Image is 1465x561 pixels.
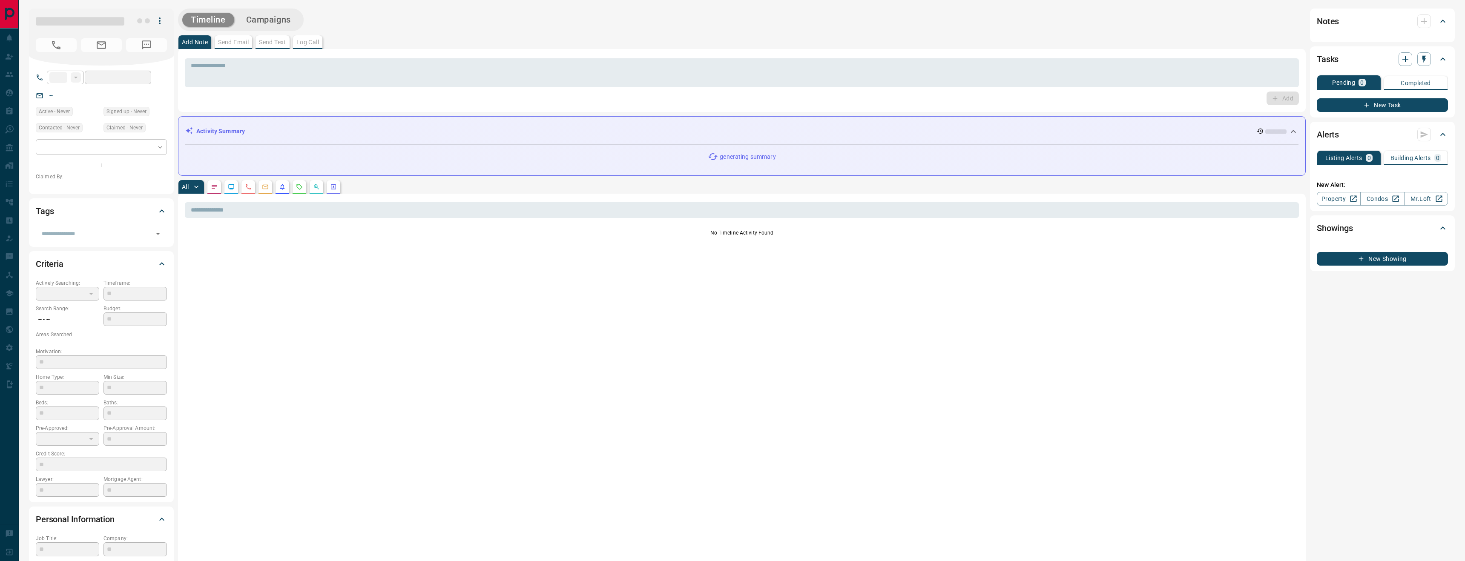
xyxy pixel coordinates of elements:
p: Pending [1332,80,1355,86]
p: Pre-Approved: [36,424,99,432]
p: Areas Searched: [36,331,167,338]
button: Timeline [182,13,234,27]
span: Contacted - Never [39,123,80,132]
div: Criteria [36,254,167,274]
svg: Calls [245,183,252,190]
svg: Agent Actions [330,183,337,190]
p: Building Alerts [1390,155,1431,161]
p: Claimed By: [36,173,167,180]
p: Credit Score: [36,450,167,458]
p: Pre-Approval Amount: [103,424,167,432]
p: Search Range: [36,305,99,312]
p: Completed [1401,80,1431,86]
button: Campaigns [238,13,299,27]
svg: Lead Browsing Activity [228,183,235,190]
p: Activity Summary [196,127,245,136]
p: Budget: [103,305,167,312]
span: Claimed - Never [106,123,143,132]
a: Property [1317,192,1361,206]
button: New Task [1317,98,1448,112]
div: Activity Summary [185,123,1298,139]
p: 0 [1367,155,1371,161]
p: Motivation: [36,348,167,355]
p: Job Title: [36,535,99,542]
span: No Number [36,38,77,52]
p: Baths: [103,399,167,406]
a: -- [49,92,53,99]
p: Company: [103,535,167,542]
svg: Emails [262,183,269,190]
div: Showings [1317,218,1448,238]
div: Notes [1317,11,1448,31]
p: Home Type: [36,373,99,381]
div: Tags [36,201,167,221]
span: Active - Never [39,107,70,116]
p: New Alert: [1317,180,1448,189]
p: All [182,184,189,190]
h2: Personal Information [36,512,115,526]
h2: Tags [36,204,54,218]
h2: Showings [1317,221,1353,235]
p: Listing Alerts [1325,155,1362,161]
svg: Requests [296,183,303,190]
span: No Number [126,38,167,52]
button: New Showing [1317,252,1448,266]
p: Actively Searching: [36,279,99,287]
h2: Notes [1317,14,1339,28]
p: Mortgage Agent: [103,475,167,483]
h2: Criteria [36,257,63,271]
p: Beds: [36,399,99,406]
a: Mr.Loft [1404,192,1448,206]
p: Lawyer: [36,475,99,483]
svg: Listing Alerts [279,183,286,190]
a: Condos [1360,192,1404,206]
h2: Alerts [1317,128,1339,141]
svg: Opportunities [313,183,320,190]
p: No Timeline Activity Found [185,229,1299,237]
p: -- - -- [36,312,99,326]
div: Alerts [1317,124,1448,145]
p: Add Note [182,39,208,45]
span: Signed up - Never [106,107,146,116]
span: No Email [81,38,122,52]
p: Min Size: [103,373,167,381]
button: Open [152,228,164,240]
p: 0 [1360,80,1364,86]
p: generating summary [720,152,776,161]
div: Personal Information [36,509,167,530]
div: Tasks [1317,49,1448,69]
p: 0 [1436,155,1439,161]
svg: Notes [211,183,218,190]
p: Timeframe: [103,279,167,287]
h2: Tasks [1317,52,1339,66]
